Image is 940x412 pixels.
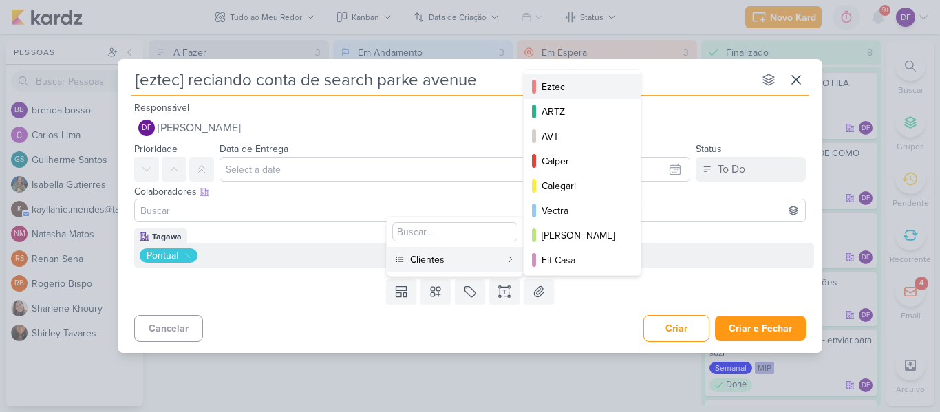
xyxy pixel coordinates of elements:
[134,143,178,155] label: Prioridade
[696,157,806,182] button: To Do
[152,230,182,243] div: Tagawa
[524,99,641,124] button: ARTZ
[524,223,641,248] button: [PERSON_NAME]
[131,67,754,92] input: Kard Sem Título
[542,105,624,119] div: ARTZ
[542,204,624,218] div: Vectra
[715,316,806,341] button: Criar e Fechar
[138,120,155,136] div: Diego Freitas
[542,129,624,144] div: AVT
[134,102,189,113] label: Responsável
[387,247,523,272] button: Clientes
[524,173,641,198] button: Calegari
[134,315,203,342] button: Cancelar
[410,252,501,267] div: Clientes
[524,198,641,223] button: Vectra
[542,228,624,243] div: [PERSON_NAME]
[134,184,806,199] div: Colaboradores
[220,143,288,155] label: Data de Entrega
[542,154,624,169] div: Calper
[643,315,709,342] button: Criar
[542,179,624,193] div: Calegari
[524,248,641,272] button: Fit Casa
[142,124,151,132] p: DF
[392,222,517,241] input: Buscar...
[220,157,690,182] input: Select a date
[147,248,178,263] div: Pontual
[158,120,241,136] span: [PERSON_NAME]
[134,116,806,140] button: DF [PERSON_NAME]
[524,124,641,149] button: AVT
[542,253,624,268] div: Fit Casa
[718,161,745,177] div: To Do
[524,149,641,173] button: Calper
[524,272,641,297] button: Tec Vendas
[138,202,802,219] input: Buscar
[696,143,722,155] label: Status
